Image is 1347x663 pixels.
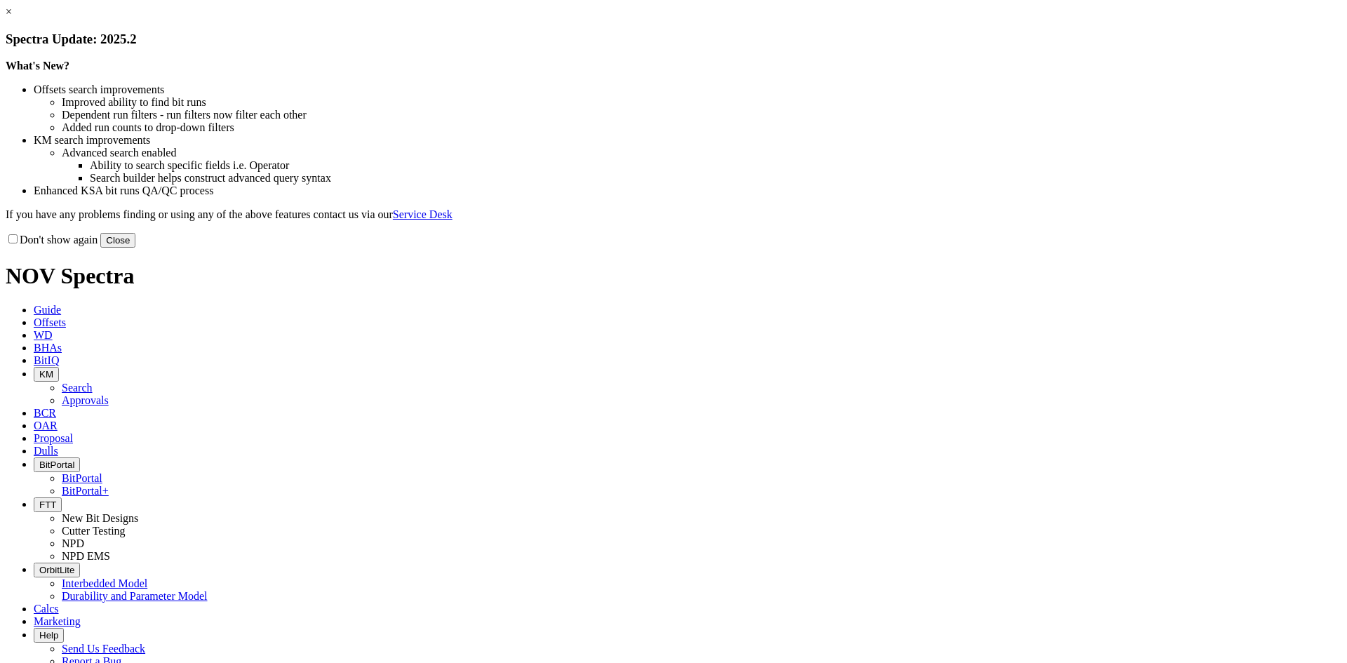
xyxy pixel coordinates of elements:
[100,233,135,248] button: Close
[39,369,53,380] span: KM
[34,445,58,457] span: Dulls
[34,134,1341,147] li: KM search improvements
[393,208,453,220] a: Service Desk
[8,234,18,243] input: Don't show again
[39,565,74,575] span: OrbitLite
[62,121,1341,134] li: Added run counts to drop-down filters
[34,342,62,354] span: BHAs
[6,32,1341,47] h3: Spectra Update: 2025.2
[34,304,61,316] span: Guide
[62,550,110,562] a: NPD EMS
[34,432,73,444] span: Proposal
[62,109,1341,121] li: Dependent run filters - run filters now filter each other
[34,407,56,419] span: BCR
[62,537,84,549] a: NPD
[6,263,1341,289] h1: NOV Spectra
[62,577,147,589] a: Interbedded Model
[62,485,109,497] a: BitPortal+
[62,394,109,406] a: Approvals
[62,643,145,655] a: Send Us Feedback
[62,590,208,602] a: Durability and Parameter Model
[34,83,1341,96] li: Offsets search improvements
[62,96,1341,109] li: Improved ability to find bit runs
[6,60,69,72] strong: What's New?
[90,172,1341,185] li: Search builder helps construct advanced query syntax
[6,234,98,246] label: Don't show again
[39,500,56,510] span: FTT
[62,147,1341,159] li: Advanced search enabled
[62,382,93,394] a: Search
[6,208,1341,221] p: If you have any problems finding or using any of the above features contact us via our
[34,329,53,341] span: WD
[34,316,66,328] span: Offsets
[90,159,1341,172] li: Ability to search specific fields i.e. Operator
[62,472,102,484] a: BitPortal
[34,615,81,627] span: Marketing
[39,630,58,641] span: Help
[62,525,126,537] a: Cutter Testing
[34,354,59,366] span: BitIQ
[39,460,74,470] span: BitPortal
[6,6,12,18] a: ×
[62,512,138,524] a: New Bit Designs
[34,420,58,431] span: OAR
[34,603,59,615] span: Calcs
[34,185,1341,197] li: Enhanced KSA bit runs QA/QC process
